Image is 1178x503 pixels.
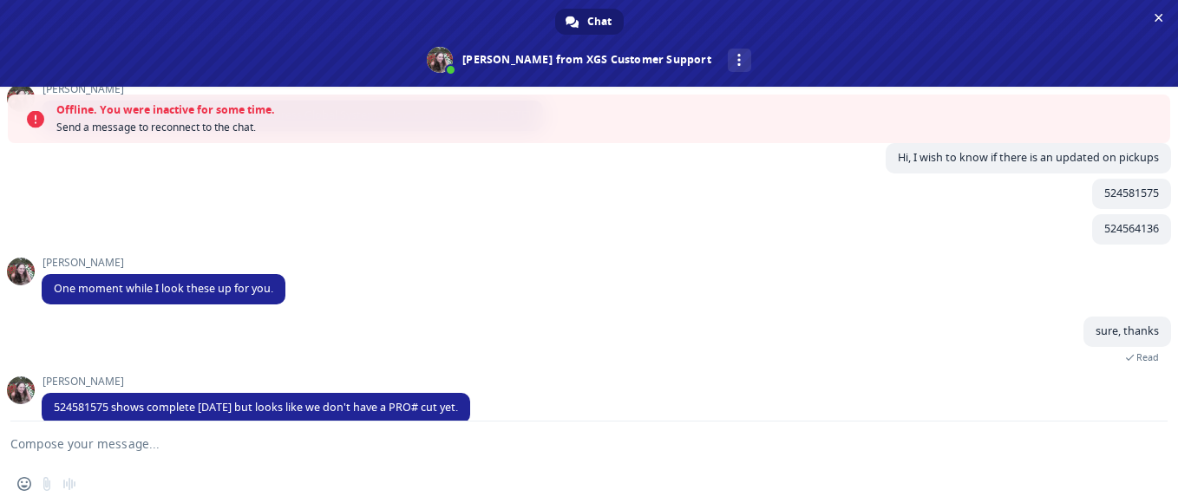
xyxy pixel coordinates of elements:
[1136,351,1159,363] span: Read
[56,101,1162,119] span: Offline. You were inactive for some time.
[1104,221,1159,236] span: 524564136
[1149,9,1168,27] span: Close chat
[54,281,273,296] span: One moment while I look these up for you.
[10,421,1126,465] textarea: Compose your message...
[1104,186,1159,200] span: 524581575
[17,477,31,491] span: Insert an emoji
[42,376,470,388] span: [PERSON_NAME]
[1096,323,1159,338] span: sure, thanks
[56,119,1162,136] span: Send a message to reconnect to the chat.
[898,150,1159,165] span: Hi, I wish to know if there is an updated on pickups
[54,400,458,415] span: 524581575 shows complete [DATE] but looks like we don't have a PRO# cut yet.
[42,257,285,269] span: [PERSON_NAME]
[587,9,612,35] span: Chat
[555,9,624,35] a: Chat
